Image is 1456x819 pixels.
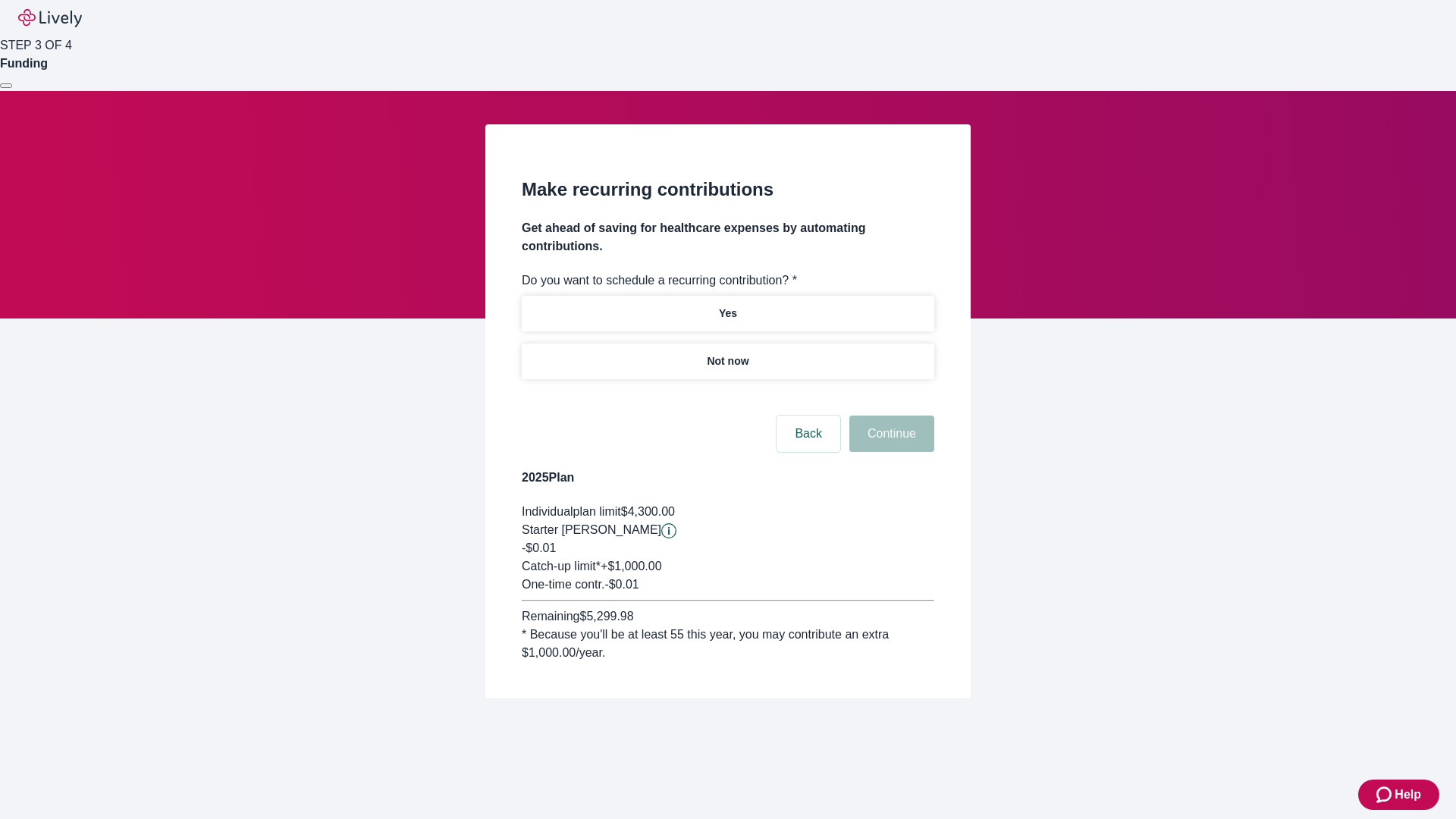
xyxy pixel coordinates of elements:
button: Lively will contribute $0.01 to establish your account [661,523,676,538]
h4: Get ahead of saving for healthcare expenses by automating contributions. [522,219,934,256]
p: Yes [719,306,737,322]
span: -$0.01 [522,541,556,554]
span: Starter [PERSON_NAME] [522,523,661,536]
span: $5,299.98 [579,610,633,623]
span: One-time contr. [522,578,604,591]
button: Not now [522,344,934,379]
button: Yes [522,296,934,331]
div: * Because you'll be at least 55 this year, you may contribute an extra $1,000.00 /year. [522,626,934,662]
svg: Starter penny details [661,523,676,538]
svg: Zendesk support icon [1376,786,1395,804]
h2: Make recurring contributions [522,176,934,203]
button: Zendesk support iconHelp [1358,780,1439,810]
h4: 2025 Plan [522,469,934,487]
button: Back [777,416,840,452]
label: Do you want to schedule a recurring contribution? * [522,271,797,290]
span: Remaining [522,610,579,623]
span: Help [1395,786,1421,804]
span: Individual plan limit [522,505,621,518]
img: Lively [18,9,82,27]
span: - $0.01 [604,578,639,591]
span: $4,300.00 [621,505,675,518]
p: Not now [707,353,748,369]
span: Catch-up limit* [522,560,601,573]
span: + $1,000.00 [601,560,662,573]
